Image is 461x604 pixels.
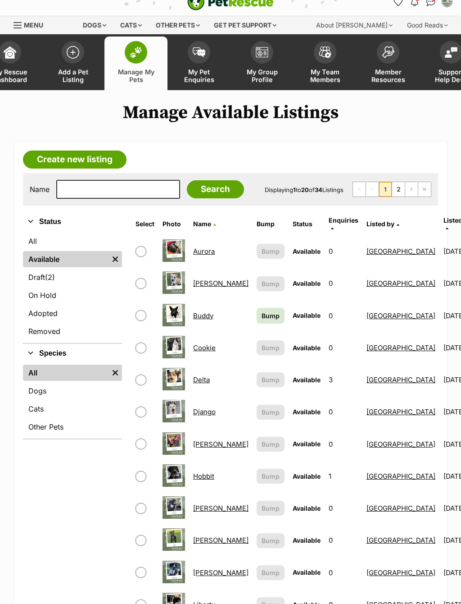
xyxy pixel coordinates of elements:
[24,21,43,29] span: Menu
[77,16,113,34] div: Dogs
[23,233,122,249] a: All
[193,407,216,416] a: Django
[193,568,249,577] a: [PERSON_NAME]
[193,375,210,384] a: Delta
[262,311,280,320] span: Bump
[257,565,285,580] button: Bump
[257,405,285,420] button: Bump
[179,68,219,83] span: My Pet Enquiries
[315,186,322,193] strong: 34
[104,37,167,90] a: Manage My Pets
[325,557,362,588] td: 0
[193,472,214,480] a: Hobbit
[23,383,122,399] a: Dogs
[256,47,268,58] img: group-profile-icon-3fa3cf56718a62981997c0bc7e787c4b2cf8bcc04b72c1350f741eb67cf2f40e.svg
[310,16,399,34] div: About [PERSON_NAME]
[366,247,435,256] a: [GEOGRAPHIC_DATA]
[293,440,321,448] span: Available
[262,343,280,352] span: Bump
[193,504,249,512] a: [PERSON_NAME]
[242,68,282,83] span: My Group Profile
[163,368,185,390] img: Delta
[67,46,79,59] img: add-pet-listing-icon-0afa8454b4691262ce3f59096e99ab1cd57d4a30225e0717b998d2c9b9846f56.svg
[366,343,435,352] a: [GEOGRAPHIC_DATA]
[230,37,294,90] a: My Group Profile
[23,365,108,381] a: All
[293,376,321,384] span: Available
[305,68,345,83] span: My Team Members
[257,533,285,548] button: Bump
[262,247,280,256] span: Bump
[366,504,435,512] a: [GEOGRAPHIC_DATA]
[208,16,283,34] div: Get pet support
[257,340,285,355] button: Bump
[4,46,16,59] img: dashboard-icon-eb2f2d2d3e046f16d808141f083e7271f6b2e854fb5c12c21221c1fb7104beca.svg
[108,251,122,267] a: Remove filter
[159,213,189,235] th: Photo
[353,182,431,197] nav: Pagination
[193,311,213,320] a: Buddy
[293,504,321,512] span: Available
[262,536,280,545] span: Bump
[23,231,122,343] div: Status
[130,46,142,58] img: manage-my-pets-icon-02211641906a0b7f246fdf0571729dbe1e7629f14944591b6c1af311fb30b64b.svg
[193,220,216,228] a: Name
[392,182,405,197] a: Page 2
[289,213,324,235] th: Status
[293,536,321,544] span: Available
[23,348,122,359] button: Species
[23,151,127,169] a: Create new listing
[325,493,362,524] td: 0
[257,276,285,291] button: Bump
[293,311,321,319] span: Available
[366,182,379,197] span: Previous page
[325,300,362,331] td: 0
[301,186,309,193] strong: 20
[257,469,285,484] button: Bump
[23,401,122,417] a: Cats
[366,536,435,545] a: [GEOGRAPHIC_DATA]
[366,375,435,384] a: [GEOGRAPHIC_DATA]
[368,68,408,83] span: Member Resources
[193,343,216,352] a: Cookie
[108,365,122,381] a: Remove filter
[114,16,148,34] div: Cats
[265,186,343,193] span: Displaying to of Listings
[405,182,418,197] a: Next page
[23,305,122,321] a: Adopted
[23,216,122,228] button: Status
[329,216,358,231] a: Enquiries
[193,247,215,256] a: Aurora
[329,216,358,224] span: translation missing: en.admin.listings.index.attributes.enquiries
[41,37,104,90] a: Add a Pet Listing
[262,471,280,481] span: Bump
[325,525,362,556] td: 0
[325,268,362,299] td: 0
[319,46,331,58] img: team-members-icon-5396bd8760b3fe7c0b43da4ab00e1e3bb1a5d9ba89233759b79545d2d3fc5d0d.svg
[149,16,206,34] div: Other pets
[193,536,249,545] a: [PERSON_NAME]
[30,185,50,193] label: Name
[257,308,285,324] a: Bump
[382,46,394,58] img: member-resources-icon-8e73f808a243e03378d46382f2149f9095a855e16c252ad45f914b54edf8863c.svg
[325,364,362,395] td: 3
[294,37,357,90] a: My Team Members
[366,220,399,228] a: Listed by
[353,182,366,197] span: First page
[262,568,280,577] span: Bump
[293,279,321,287] span: Available
[357,37,420,90] a: Member Resources
[293,344,321,352] span: Available
[366,407,435,416] a: [GEOGRAPHIC_DATA]
[325,332,362,363] td: 0
[262,407,280,417] span: Bump
[193,47,205,57] img: pet-enquiries-icon-7e3ad2cf08bfb03b45e93fb7055b45f3efa6380592205ae92323e6603595dc1f.svg
[193,440,249,448] a: [PERSON_NAME]
[418,182,431,197] a: Last page
[366,279,435,288] a: [GEOGRAPHIC_DATA]
[366,568,435,577] a: [GEOGRAPHIC_DATA]
[262,439,280,449] span: Bump
[262,375,280,384] span: Bump
[23,363,122,439] div: Species
[187,180,244,198] input: Search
